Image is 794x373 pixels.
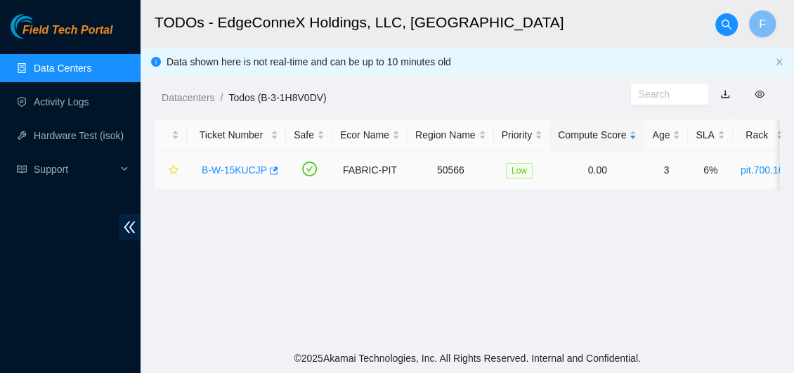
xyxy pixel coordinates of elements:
span: Support [34,155,117,183]
a: Data Centers [34,63,91,74]
button: close [775,58,783,67]
span: Low [506,163,533,178]
a: Datacenters [162,92,214,103]
button: download [710,83,741,105]
span: check-circle [302,162,317,176]
a: Todos (B-3-1H8V0DV) [228,92,326,103]
span: / [220,92,223,103]
a: Akamai TechnologiesField Tech Portal [11,25,112,44]
span: close [775,58,783,66]
a: pit.700.16 [741,164,784,176]
button: F [748,10,776,38]
a: Activity Logs [34,96,89,107]
button: star [162,159,179,181]
span: F [759,15,766,33]
span: search [716,19,737,30]
input: Search [639,86,690,102]
span: read [17,164,27,174]
span: star [169,165,178,176]
a: B-W-15KUCJP [202,164,267,176]
td: 50566 [408,151,494,190]
span: double-left [119,214,141,240]
td: FABRIC-PIT [332,151,408,190]
a: download [720,89,730,100]
td: 6% [688,151,732,190]
footer: © 2025 Akamai Technologies, Inc. All Rights Reserved. Internal and Confidential. [141,343,794,373]
span: eye [755,89,764,99]
td: 3 [644,151,688,190]
a: Hardware Test (isok) [34,130,124,141]
img: Akamai Technologies [11,14,71,39]
button: search [715,13,738,36]
span: Field Tech Portal [22,24,112,37]
td: 0.00 [550,151,644,190]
